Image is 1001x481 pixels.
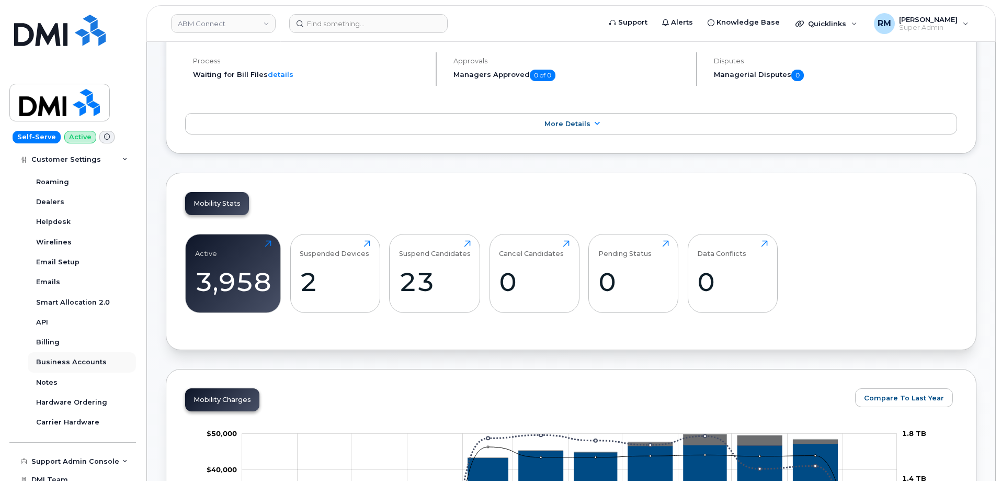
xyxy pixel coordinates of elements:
a: Pending Status0 [598,240,669,307]
div: 0 [598,266,669,297]
a: Alerts [655,12,700,33]
g: $0 [207,465,237,474]
h4: Approvals [453,57,687,65]
a: details [268,70,293,79]
h4: Disputes [714,57,957,65]
a: ABM Connect [171,14,276,33]
h5: Managerial Disputes [714,70,957,81]
a: Active3,958 [195,240,271,307]
input: Find something... [289,14,448,33]
span: Support [618,17,647,28]
div: 0 [499,266,570,297]
span: Alerts [671,17,693,28]
span: Knowledge Base [716,17,780,28]
button: Compare To Last Year [855,388,953,407]
div: Data Conflicts [697,240,746,258]
a: Suspend Candidates23 [399,240,471,307]
div: Suspended Devices [300,240,369,258]
span: [PERSON_NAME] [899,15,958,24]
span: Compare To Last Year [864,393,944,403]
div: Rachel Miller [867,13,976,34]
h5: Managers Approved [453,70,687,81]
div: Quicklinks [788,13,864,34]
a: Support [602,12,655,33]
span: More Details [544,120,590,128]
span: Super Admin [899,24,958,32]
h4: Process [193,57,427,65]
tspan: $40,000 [207,465,237,474]
tspan: 1.8 TB [902,429,926,438]
div: Suspend Candidates [399,240,471,258]
span: RM [878,17,891,30]
li: Waiting for Bill Files [193,70,427,80]
div: 23 [399,266,471,297]
div: 3,958 [195,266,271,297]
div: Pending Status [598,240,652,258]
a: Suspended Devices2 [300,240,370,307]
a: Data Conflicts0 [697,240,768,307]
g: $0 [207,429,237,438]
a: Knowledge Base [700,12,787,33]
a: Cancel Candidates0 [499,240,570,307]
div: 2 [300,266,370,297]
div: Cancel Candidates [499,240,564,258]
tspan: $50,000 [207,429,237,438]
div: Active [195,240,217,258]
span: Quicklinks [808,19,846,28]
span: 0 of 0 [530,70,555,81]
span: 0 [791,70,804,81]
div: 0 [697,266,768,297]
